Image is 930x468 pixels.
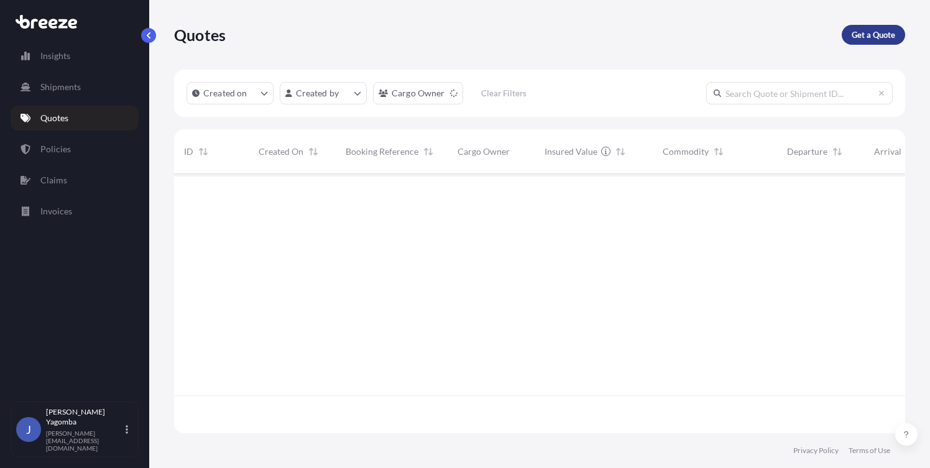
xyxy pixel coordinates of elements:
[793,446,839,456] a: Privacy Policy
[184,145,193,158] span: ID
[40,205,72,218] p: Invoices
[346,145,418,158] span: Booking Reference
[11,75,139,99] a: Shipments
[373,82,463,104] button: cargoOwner Filter options
[787,145,827,158] span: Departure
[40,112,68,124] p: Quotes
[306,144,321,159] button: Sort
[874,145,901,158] span: Arrival
[613,144,628,159] button: Sort
[196,144,211,159] button: Sort
[545,145,597,158] span: Insured Value
[259,145,303,158] span: Created On
[11,106,139,131] a: Quotes
[203,87,247,99] p: Created on
[904,144,919,159] button: Sort
[421,144,436,159] button: Sort
[280,82,367,104] button: createdBy Filter options
[481,87,527,99] p: Clear Filters
[11,168,139,193] a: Claims
[186,82,274,104] button: createdOn Filter options
[40,143,71,155] p: Policies
[663,145,709,158] span: Commodity
[174,25,226,45] p: Quotes
[11,44,139,68] a: Insights
[392,87,445,99] p: Cargo Owner
[830,144,845,159] button: Sort
[11,137,139,162] a: Policies
[711,144,726,159] button: Sort
[706,82,893,104] input: Search Quote or Shipment ID...
[852,29,895,41] p: Get a Quote
[40,174,67,186] p: Claims
[849,446,890,456] a: Terms of Use
[40,50,70,62] p: Insights
[26,423,31,436] span: J
[842,25,905,45] a: Get a Quote
[46,429,123,452] p: [PERSON_NAME][EMAIL_ADDRESS][DOMAIN_NAME]
[469,83,539,103] button: Clear Filters
[46,407,123,427] p: [PERSON_NAME] Yagomba
[296,87,339,99] p: Created by
[40,81,81,93] p: Shipments
[458,145,510,158] span: Cargo Owner
[11,199,139,224] a: Invoices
